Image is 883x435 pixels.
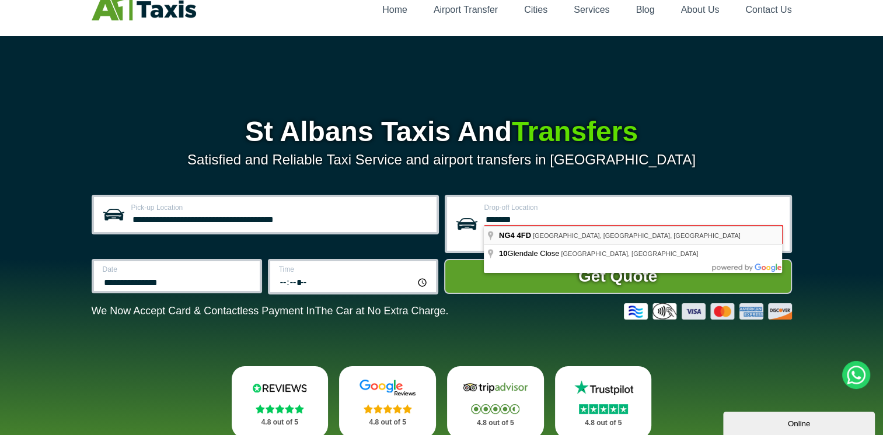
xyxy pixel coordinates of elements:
[245,415,316,430] p: 4.8 out of 5
[533,232,741,239] span: [GEOGRAPHIC_DATA], [GEOGRAPHIC_DATA], [GEOGRAPHIC_DATA]
[499,249,561,258] span: Glendale Close
[574,5,609,15] a: Services
[499,249,507,258] span: 10
[579,404,628,414] img: Stars
[352,379,423,397] img: Google
[471,404,519,414] img: Stars
[568,416,639,430] p: 4.8 out of 5
[131,204,430,211] label: Pick-up Location
[103,266,253,273] label: Date
[561,250,698,257] span: [GEOGRAPHIC_DATA], [GEOGRAPHIC_DATA]
[512,116,638,147] span: Transfers
[352,415,423,430] p: 4.8 out of 5
[723,409,877,435] iframe: chat widget
[460,379,531,397] img: Tripadvisor
[279,266,429,273] label: Time
[92,152,792,168] p: Satisfied and Reliable Taxi Service and airport transfers in [GEOGRAPHIC_DATA]
[524,5,547,15] a: Cities
[92,305,449,317] p: We Now Accept Card & Contactless Payment In
[568,379,638,397] img: Trustpilot
[92,118,792,146] h1: St Albans Taxis And
[484,204,783,211] label: Drop-off Location
[315,305,448,317] span: The Car at No Extra Charge.
[256,404,304,413] img: Stars
[460,416,531,430] p: 4.8 out of 5
[434,5,498,15] a: Airport Transfer
[499,231,531,240] span: NG4 4FD
[624,303,792,320] img: Credit And Debit Cards
[484,225,783,244] label: This field is required.
[364,404,412,413] img: Stars
[444,259,792,294] button: Get Quote
[681,5,720,15] a: About Us
[245,379,315,397] img: Reviews.io
[745,5,791,15] a: Contact Us
[636,5,654,15] a: Blog
[382,5,407,15] a: Home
